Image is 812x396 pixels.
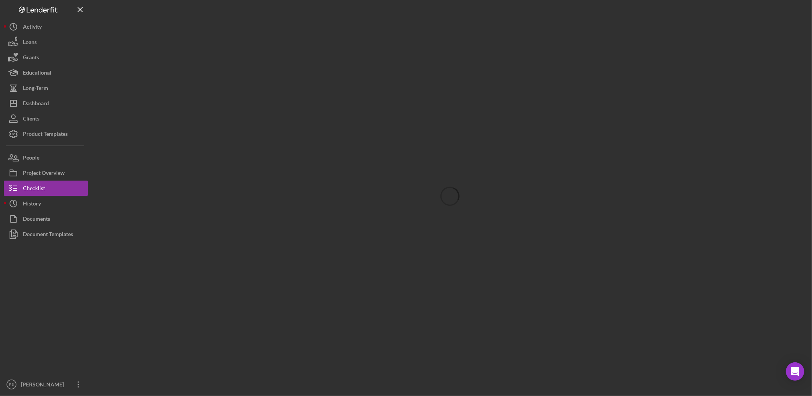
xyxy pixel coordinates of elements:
[4,377,88,392] button: PS[PERSON_NAME]
[4,126,88,142] button: Product Templates
[23,126,68,143] div: Product Templates
[23,181,45,198] div: Checklist
[4,227,88,242] button: Document Templates
[23,227,73,244] div: Document Templates
[4,65,88,80] button: Educational
[23,211,50,228] div: Documents
[23,196,41,213] div: History
[23,150,39,167] div: People
[23,34,37,52] div: Loans
[4,50,88,65] button: Grants
[786,362,804,381] div: Open Intercom Messenger
[9,383,14,387] text: PS
[4,80,88,96] button: Long-Term
[23,80,48,98] div: Long-Term
[4,111,88,126] button: Clients
[4,165,88,181] button: Project Overview
[4,150,88,165] button: People
[4,96,88,111] button: Dashboard
[19,377,69,394] div: [PERSON_NAME]
[4,34,88,50] button: Loans
[4,19,88,34] button: Activity
[23,50,39,67] div: Grants
[23,19,42,36] div: Activity
[23,111,39,128] div: Clients
[4,181,88,196] button: Checklist
[4,211,88,227] button: Documents
[23,96,49,113] div: Dashboard
[4,196,88,211] button: History
[23,165,65,183] div: Project Overview
[23,65,51,82] div: Educational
